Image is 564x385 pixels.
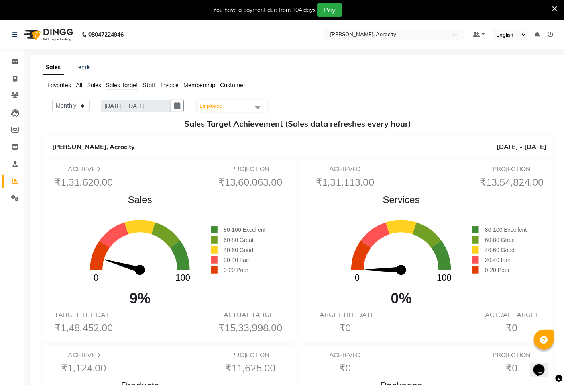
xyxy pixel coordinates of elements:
span: 80-100 Excellent [485,227,527,233]
span: [PERSON_NAME], Aerocity [52,143,135,151]
h6: ₹1,31,620.00 [48,176,120,188]
span: Sales Target [106,82,138,89]
h6: ₹0 [309,322,381,334]
h6: PROJECTION [476,351,548,359]
span: Membership [183,82,215,89]
text: 0 [94,273,99,283]
span: 40-60 Good [485,247,515,253]
h5: Sales Target Achievement (Sales data refreshes every hour) [49,119,547,129]
h6: ACTUAL TARGET [476,311,548,319]
span: Staff [143,82,156,89]
h6: TARGET TILL DATE [309,311,381,319]
span: 20-40 Fair [485,257,511,263]
span: All [76,82,82,89]
span: Customer [220,82,245,89]
iframe: chat widget [530,353,556,377]
span: 80-100 Excellent [224,227,265,233]
img: logo [20,23,75,46]
span: [DATE] - [DATE] [497,142,547,152]
span: 20-40 Fair [224,257,249,263]
span: Sales [87,82,101,89]
a: Trends [73,63,91,71]
button: Pay [317,3,342,17]
span: 0% [330,288,472,309]
h6: ₹13,60,063.00 [215,176,286,188]
h6: PROJECTION [215,351,286,359]
h6: ₹0 [476,322,548,334]
a: Sales [43,60,64,75]
b: 08047224946 [88,23,124,46]
div: You have a payment due from 104 days [213,6,316,14]
span: Sales [69,192,211,207]
span: 0-20 Poor [224,267,248,273]
h6: ₹1,124.00 [48,362,120,374]
input: DD/MM/YYYY-DD/MM/YYYY [101,100,171,112]
h6: ₹11,625.00 [215,362,286,374]
span: 60-80 Great [224,237,254,243]
h6: ACHIEVED [48,351,120,359]
span: 40-60 Good [224,247,253,253]
h6: ACHIEVED [48,165,120,173]
h6: PROJECTION [476,165,548,173]
h6: ₹0 [476,362,548,374]
span: Favorites [47,82,71,89]
span: 0-20 Poor [485,267,509,273]
h6: ACTUAL TARGET [215,311,286,319]
h6: ₹0 [309,362,381,374]
h6: PROJECTION [215,165,286,173]
span: 9% [69,288,211,309]
h6: TARGET TILL DATE [48,311,120,319]
span: Services [330,192,472,207]
h6: ACHIEVED [309,165,381,173]
h6: ₹1,48,452.00 [48,322,120,334]
text: 0 [355,273,360,283]
h6: ₹15,33,998.00 [215,322,286,334]
h6: ACHIEVED [309,351,381,359]
text: 100 [437,273,452,283]
h6: ₹1,31,113.00 [309,176,381,188]
text: 100 [176,273,191,283]
h6: ₹13,54,824.00 [476,176,548,188]
span: Employee [200,103,222,109]
span: 60-80 Great [485,237,515,243]
span: Invoice [161,82,179,89]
